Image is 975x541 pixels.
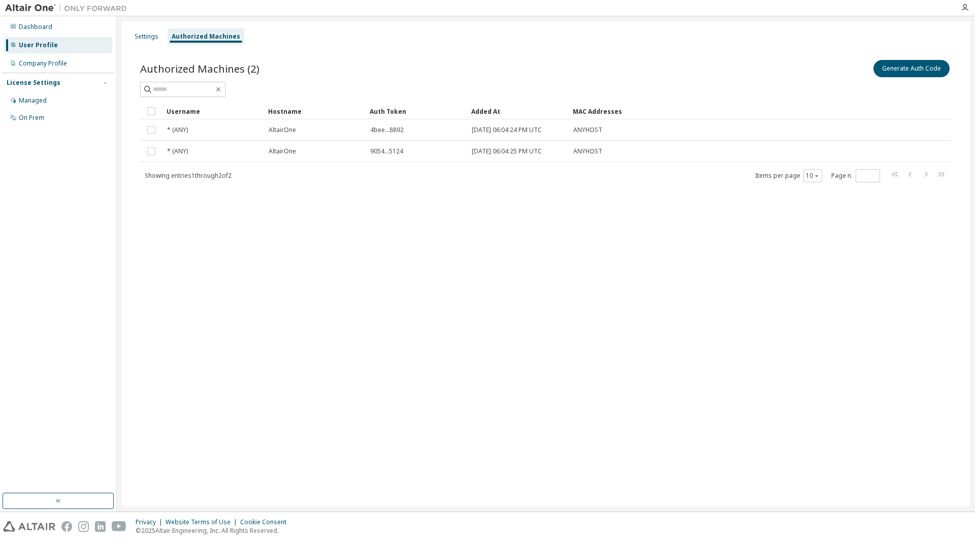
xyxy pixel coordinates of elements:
p: © 2025 Altair Engineering, Inc. All Rights Reserved. [136,526,292,535]
span: AltairOne [269,126,296,134]
div: License Settings [7,79,60,87]
div: Settings [135,33,158,41]
span: 4bee...8892 [370,126,404,134]
div: User Profile [19,41,58,49]
div: Website Terms of Use [166,518,240,526]
div: Auth Token [370,103,463,119]
img: youtube.svg [112,521,126,532]
span: Authorized Machines (2) [140,61,259,76]
div: Cookie Consent [240,518,292,526]
img: instagram.svg [78,521,89,532]
div: On Prem [19,114,44,122]
span: * (ANY) [167,126,188,134]
span: Items per page [755,169,822,182]
span: ANYHOST [573,126,602,134]
button: 10 [806,172,820,180]
span: [DATE] 06:04:25 PM UTC [472,147,542,155]
div: Authorized Machines [172,33,240,41]
img: facebook.svg [61,521,72,532]
img: linkedin.svg [95,521,106,532]
div: Privacy [136,518,166,526]
span: * (ANY) [167,147,188,155]
img: Altair One [5,3,132,13]
div: Added At [471,103,565,119]
span: ANYHOST [573,147,602,155]
div: Managed [19,97,47,105]
span: AltairOne [269,147,296,155]
div: Hostname [268,103,362,119]
span: Showing entries 1 through 2 of 2 [145,171,232,180]
span: 9054...5124 [370,147,403,155]
img: altair_logo.svg [3,521,55,532]
div: Company Profile [19,59,67,68]
div: Dashboard [19,23,52,31]
button: Generate Auth Code [873,60,950,77]
div: MAC Addresses [573,103,845,119]
div: Username [167,103,260,119]
span: Page n. [831,169,880,182]
span: [DATE] 06:04:24 PM UTC [472,126,542,134]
